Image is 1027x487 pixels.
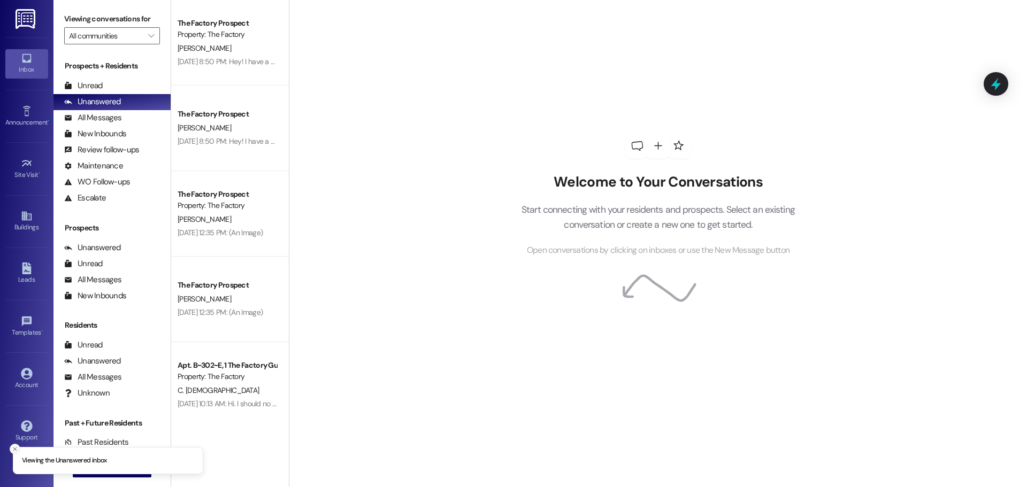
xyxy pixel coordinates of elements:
div: All Messages [64,372,121,383]
div: Property: The Factory [178,371,277,382]
input: All communities [69,27,143,44]
div: Maintenance [64,160,123,172]
div: Unanswered [64,355,121,367]
div: Property: The Factory [178,200,277,211]
p: Viewing the Unanswered inbox [22,456,107,466]
i:  [148,32,154,40]
span: [PERSON_NAME] [178,214,231,224]
div: New Inbounds [64,290,126,302]
a: Inbox [5,49,48,78]
div: All Messages [64,112,121,123]
span: [PERSON_NAME] [178,123,231,133]
div: [DATE] 10:13 AM: Hi. I should no longer be a guarantor on [PERSON_NAME] contract [178,399,432,408]
p: Start connecting with your residents and prospects. Select an existing conversation or create a n... [505,202,811,233]
div: The Factory Prospect [178,189,277,200]
span: C. [DEMOGRAPHIC_DATA] [178,385,259,395]
div: Unknown [64,388,110,399]
div: New Inbounds [64,128,126,140]
div: The Factory Prospect [178,18,277,29]
div: [DATE] 8:50 PM: Hey! I have a question, according to the email sent out [DATE], move out inspecti... [178,136,901,146]
div: Unread [64,339,103,351]
div: The Factory Prospect [178,109,277,120]
div: Apt. B~302~E, 1 The Factory Guarantors [178,360,277,371]
div: [DATE] 12:35 PM: (An Image) [178,307,263,317]
div: The Factory Prospect [178,280,277,291]
img: ResiDesk Logo [16,9,37,29]
span: [PERSON_NAME] [178,43,231,53]
a: Support [5,417,48,446]
div: Residents [53,320,171,331]
span: Open conversations by clicking on inboxes or use the New Message button [527,244,790,257]
label: Viewing conversations for [64,11,160,27]
a: Account [5,365,48,393]
a: Leads [5,259,48,288]
div: Unread [64,258,103,269]
a: Buildings [5,207,48,236]
div: WO Follow-ups [64,176,130,188]
div: Unanswered [64,96,121,107]
div: Prospects [53,222,171,234]
div: Prospects + Residents [53,60,171,72]
span: • [48,117,49,125]
div: Past Residents [64,437,129,448]
span: [PERSON_NAME] [178,294,231,304]
span: • [39,169,40,177]
div: [DATE] 12:35 PM: (An Image) [178,228,263,237]
div: Property: The Factory [178,29,277,40]
div: [DATE] 8:50 PM: Hey! I have a question, according to the email sent out [DATE], move out inspecti... [178,57,901,66]
div: Past + Future Residents [53,418,171,429]
div: Unanswered [64,242,121,253]
button: Close toast [10,444,20,454]
div: Escalate [64,192,106,204]
span: • [41,327,43,335]
h2: Welcome to Your Conversations [505,174,811,191]
div: All Messages [64,274,121,285]
a: Site Visit • [5,154,48,183]
a: Templates • [5,312,48,341]
div: Review follow-ups [64,144,139,156]
div: Unread [64,80,103,91]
